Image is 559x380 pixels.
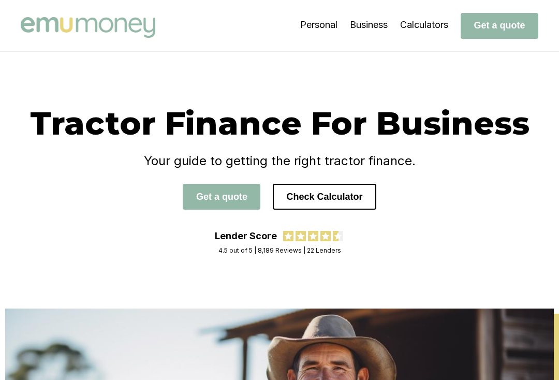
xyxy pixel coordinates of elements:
a: Check Calculator [273,191,376,202]
img: review star [320,231,331,241]
a: Get a quote [461,20,538,31]
div: 4.5 out of 5 | 8,189 Reviews | 22 Lenders [218,246,341,254]
img: review star [296,231,306,241]
img: Emu Money logo [21,17,155,38]
div: Lender Score [215,230,277,241]
h4: Your guide to getting the right tractor finance. [21,153,538,168]
img: review star [333,231,343,241]
img: review star [308,231,318,241]
img: review star [283,231,293,241]
h1: Tractor Finance For Business [21,104,538,143]
button: Check Calculator [273,184,376,210]
a: Get a quote [183,191,260,202]
button: Get a quote [183,184,260,210]
button: Get a quote [461,13,538,39]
